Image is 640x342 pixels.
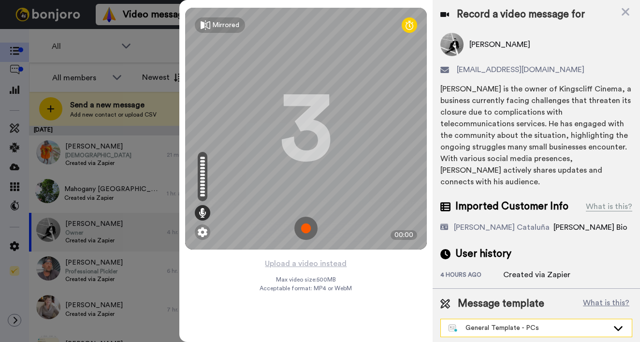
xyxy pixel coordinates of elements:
[260,284,352,292] span: Acceptable format: MP4 or WebM
[457,64,584,75] span: [EMAIL_ADDRESS][DOMAIN_NAME]
[294,217,318,240] img: ic_record_start.svg
[455,199,568,214] span: Imported Customer Info
[276,276,336,283] span: Max video size: 500 MB
[449,323,609,333] div: General Template - PCs
[262,257,349,270] button: Upload a video instead
[580,297,632,311] button: What is this?
[553,223,627,231] span: [PERSON_NAME] Bio
[391,230,417,240] div: 00:00
[279,92,333,165] div: 3
[503,269,570,281] div: Created via Zapier
[449,325,458,332] img: nextgen-template.svg
[458,297,544,311] span: Message template
[440,83,632,188] div: [PERSON_NAME] is the owner of Kingscliff Cinema, a business currently facing challenges that thre...
[198,227,207,237] img: ic_gear.svg
[440,271,503,281] div: 4 hours ago
[586,201,632,212] div: What is this?
[454,222,550,233] div: [PERSON_NAME] Cataluña
[455,247,511,261] span: User history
